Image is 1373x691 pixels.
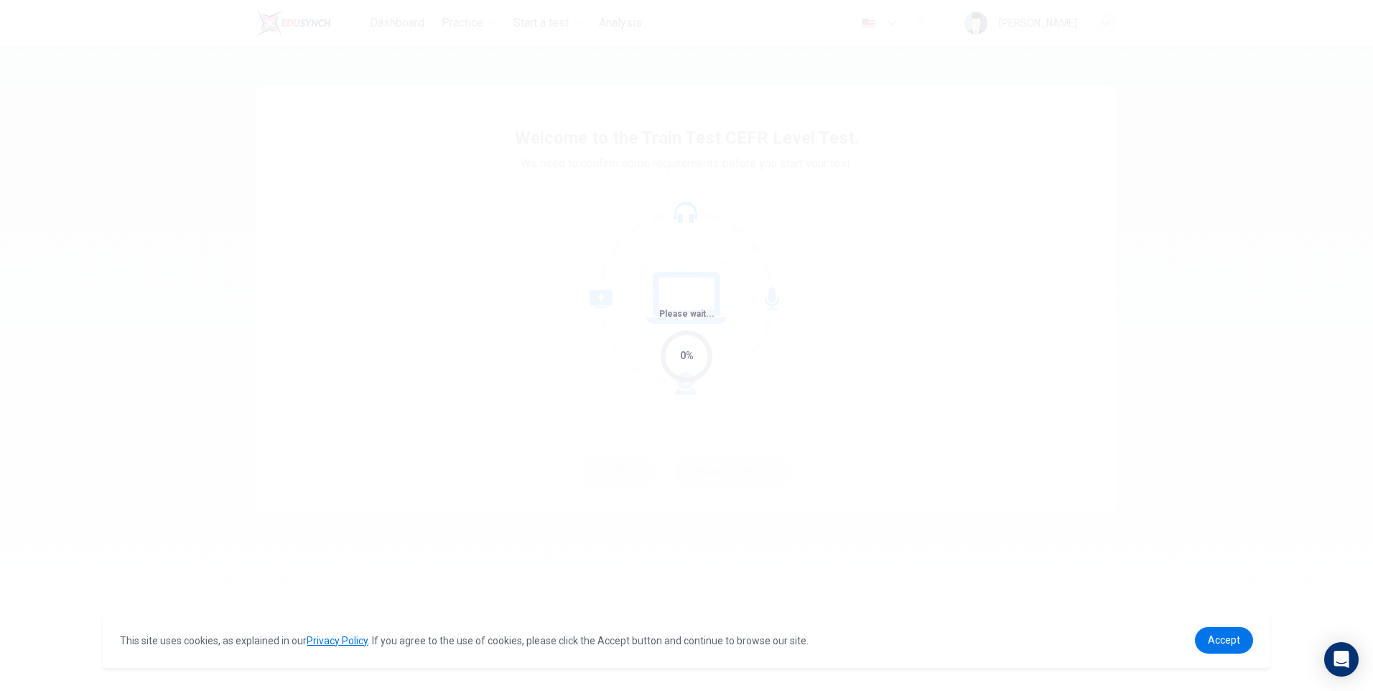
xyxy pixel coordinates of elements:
[307,635,368,646] a: Privacy Policy
[120,635,809,646] span: This site uses cookies, as explained in our . If you agree to the use of cookies, please click th...
[1195,627,1253,654] a: dismiss cookie message
[659,309,715,319] span: Please wait...
[680,348,694,364] div: 0%
[103,613,1270,668] div: cookieconsent
[1208,634,1240,646] span: Accept
[1324,642,1359,677] div: Open Intercom Messenger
